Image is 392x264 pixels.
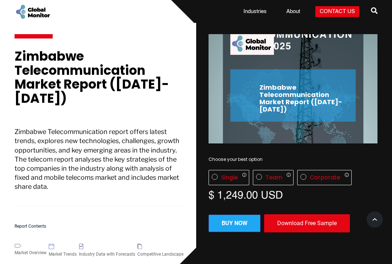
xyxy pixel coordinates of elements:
[259,84,348,113] h2: Zimbabwe Telecommunication Market Report ([DATE]-[DATE])
[137,251,183,258] div: Competitive Landscape
[209,189,377,200] div: $ 1,249.00 USD
[15,127,183,206] p: Zimbabwe Telecommunication report offers latest trends, explores new technologies, challenges, gr...
[15,224,183,229] h5: Report Contents
[239,8,271,15] a: Industries
[282,8,304,15] a: About
[310,174,340,181] div: Corporate
[221,174,238,181] div: Single
[15,49,183,113] h1: Zimbabwe Telecommunication Market Report ([DATE]-[DATE])
[315,6,359,17] a: Contact Us
[79,251,135,258] div: Industry Data with Forecasts
[371,5,377,16] span: 
[266,174,282,181] div: Team
[15,249,47,256] div: Market Overview
[371,4,377,19] a: 
[264,214,350,232] div: Download Free Sample
[209,156,377,163] div: Choose your best option
[209,215,260,232] a: Buy now
[49,251,77,258] div: Market Trends
[209,170,377,185] div: License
